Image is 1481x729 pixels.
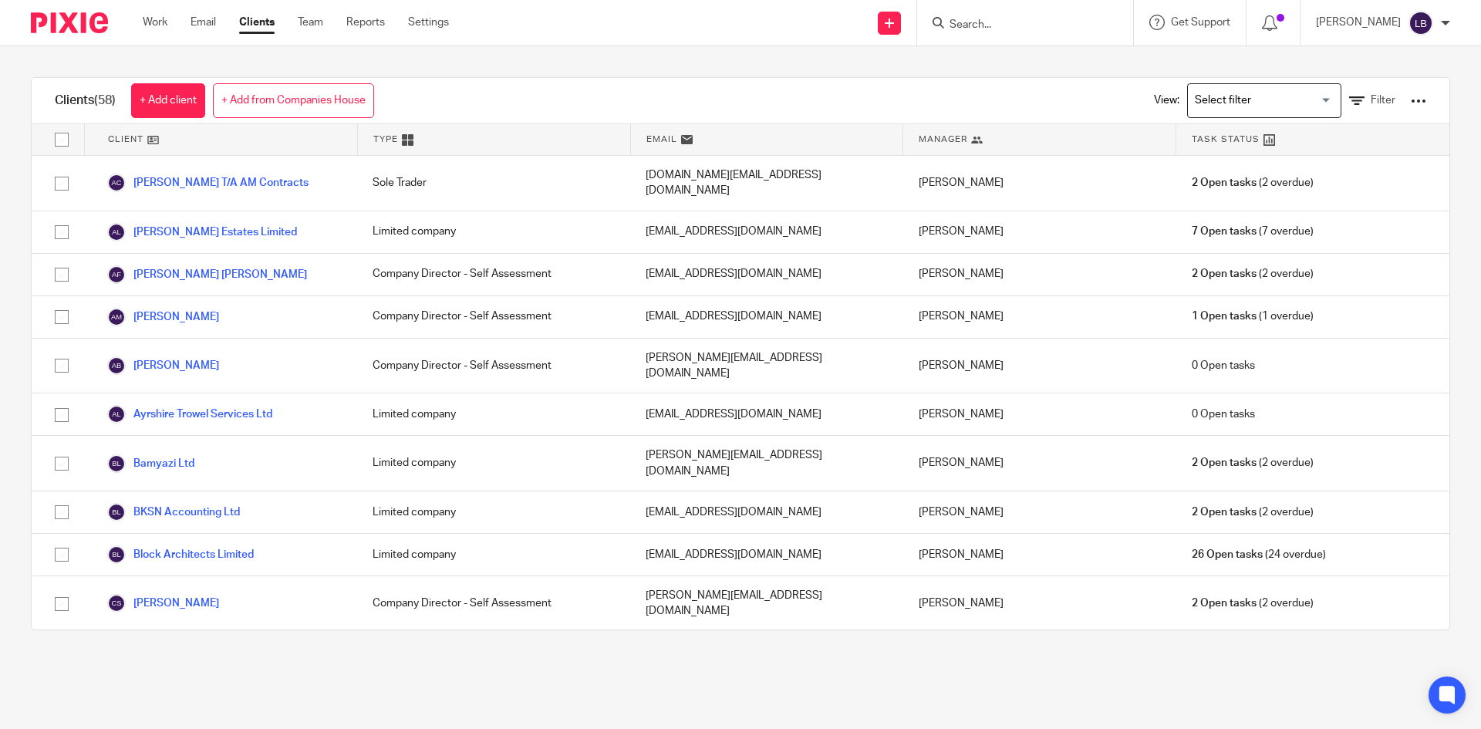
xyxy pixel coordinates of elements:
[1192,266,1314,282] span: (2 overdue)
[357,211,630,253] div: Limited company
[1192,224,1314,239] span: (7 overdue)
[1192,224,1257,239] span: 7 Open tasks
[107,503,126,521] img: svg%3E
[903,339,1176,393] div: [PERSON_NAME]
[1192,175,1257,191] span: 2 Open tasks
[346,15,385,30] a: Reports
[903,491,1176,533] div: [PERSON_NAME]
[1192,505,1257,520] span: 2 Open tasks
[630,491,903,533] div: [EMAIL_ADDRESS][DOMAIN_NAME]
[1192,358,1255,373] span: 0 Open tasks
[107,308,219,326] a: [PERSON_NAME]
[357,576,630,631] div: Company Director - Self Assessment
[107,174,126,192] img: svg%3E
[107,545,126,564] img: svg%3E
[903,393,1176,435] div: [PERSON_NAME]
[55,93,116,109] h1: Clients
[107,594,126,613] img: svg%3E
[630,393,903,435] div: [EMAIL_ADDRESS][DOMAIN_NAME]
[903,296,1176,338] div: [PERSON_NAME]
[1189,87,1332,114] input: Search for option
[1192,455,1314,471] span: (2 overdue)
[373,133,398,146] span: Type
[94,94,116,106] span: (58)
[357,534,630,575] div: Limited company
[948,19,1087,32] input: Search
[630,339,903,393] div: [PERSON_NAME][EMAIL_ADDRESS][DOMAIN_NAME]
[903,254,1176,295] div: [PERSON_NAME]
[47,125,76,154] input: Select all
[107,454,126,473] img: svg%3E
[143,15,167,30] a: Work
[107,405,272,424] a: Ayrshire Trowel Services Ltd
[239,15,275,30] a: Clients
[630,156,903,211] div: [DOMAIN_NAME][EMAIL_ADDRESS][DOMAIN_NAME]
[919,133,967,146] span: Manager
[1192,133,1260,146] span: Task Status
[1192,266,1257,282] span: 2 Open tasks
[107,265,307,284] a: [PERSON_NAME] [PERSON_NAME]
[357,339,630,393] div: Company Director - Self Assessment
[357,491,630,533] div: Limited company
[630,576,903,631] div: [PERSON_NAME][EMAIL_ADDRESS][DOMAIN_NAME]
[630,211,903,253] div: [EMAIL_ADDRESS][DOMAIN_NAME]
[357,393,630,435] div: Limited company
[357,436,630,491] div: Limited company
[107,356,126,375] img: svg%3E
[1131,78,1426,123] div: View:
[298,15,323,30] a: Team
[357,296,630,338] div: Company Director - Self Assessment
[357,254,630,295] div: Company Director - Self Assessment
[1408,11,1433,35] img: svg%3E
[107,223,297,241] a: [PERSON_NAME] Estates Limited
[1192,309,1257,324] span: 1 Open tasks
[1171,17,1230,28] span: Get Support
[1192,407,1255,422] span: 0 Open tasks
[107,405,126,424] img: svg%3E
[630,296,903,338] div: [EMAIL_ADDRESS][DOMAIN_NAME]
[107,308,126,326] img: svg%3E
[903,156,1176,211] div: [PERSON_NAME]
[1192,596,1257,611] span: 2 Open tasks
[1192,547,1263,562] span: 26 Open tasks
[903,436,1176,491] div: [PERSON_NAME]
[107,454,194,473] a: Bamyazi Ltd
[1187,83,1341,118] div: Search for option
[107,174,309,192] a: [PERSON_NAME] T/A AM Contracts
[31,12,108,33] img: Pixie
[213,83,374,118] a: + Add from Companies House
[630,534,903,575] div: [EMAIL_ADDRESS][DOMAIN_NAME]
[108,133,143,146] span: Client
[903,534,1176,575] div: [PERSON_NAME]
[131,83,205,118] a: + Add client
[408,15,449,30] a: Settings
[191,15,216,30] a: Email
[1316,15,1401,30] p: [PERSON_NAME]
[1192,455,1257,471] span: 2 Open tasks
[1192,309,1314,324] span: (1 overdue)
[1192,175,1314,191] span: (2 overdue)
[903,576,1176,631] div: [PERSON_NAME]
[107,265,126,284] img: svg%3E
[1192,547,1326,562] span: (24 overdue)
[107,545,254,564] a: Block Architects Limited
[107,223,126,241] img: svg%3E
[1192,505,1314,520] span: (2 overdue)
[630,436,903,491] div: [PERSON_NAME][EMAIL_ADDRESS][DOMAIN_NAME]
[646,133,677,146] span: Email
[1371,95,1395,106] span: Filter
[630,254,903,295] div: [EMAIL_ADDRESS][DOMAIN_NAME]
[357,156,630,211] div: Sole Trader
[107,503,240,521] a: BKSN Accounting Ltd
[903,211,1176,253] div: [PERSON_NAME]
[1192,596,1314,611] span: (2 overdue)
[107,356,219,375] a: [PERSON_NAME]
[107,594,219,613] a: [PERSON_NAME]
